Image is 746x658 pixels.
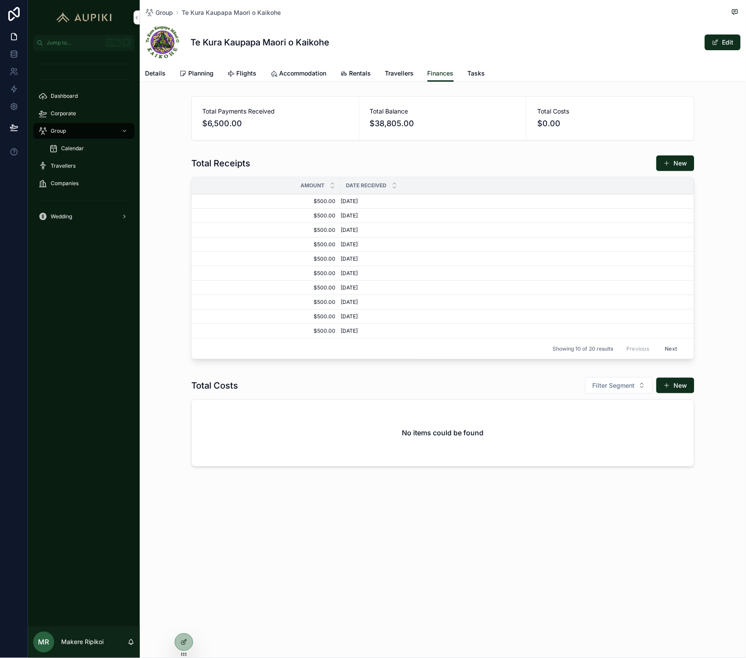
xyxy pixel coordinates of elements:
[61,145,84,152] span: Calendar
[33,106,135,121] a: Corporate
[228,65,256,83] a: Flights
[202,313,335,320] a: $500.00
[47,39,102,46] span: Jump to...
[202,227,335,234] a: $500.00
[33,88,135,104] a: Dashboard
[346,182,387,189] span: Date Received
[191,157,250,169] h1: Total Receipts
[341,255,684,262] a: [DATE]
[38,637,49,648] span: MR
[33,123,135,139] a: Group
[468,69,485,78] span: Tasks
[428,65,454,82] a: Finances
[428,69,454,78] span: Finances
[33,158,135,174] a: Travellers
[341,227,684,234] a: [DATE]
[106,38,121,47] span: Ctrl
[123,39,130,46] span: K
[236,69,256,78] span: Flights
[553,345,613,352] span: Showing 10 of 20 results
[370,117,516,130] span: $38,805.00
[341,198,358,205] span: [DATE]
[202,299,335,306] a: $500.00
[341,270,358,277] span: [DATE]
[182,8,281,17] span: Te Kura Kaupapa Maori o Kaikohe
[33,209,135,224] a: Wedding
[341,212,684,219] a: [DATE]
[659,342,684,355] button: Next
[341,327,684,334] a: [DATE]
[341,284,358,291] span: [DATE]
[155,8,173,17] span: Group
[44,141,135,156] a: Calendar
[340,65,371,83] a: Rentals
[202,327,335,334] a: $500.00
[402,428,484,438] h2: No items could be found
[51,93,78,100] span: Dashboard
[51,180,79,187] span: Companies
[341,284,684,291] a: [DATE]
[202,284,335,291] a: $500.00
[202,198,335,205] a: $500.00
[349,69,371,78] span: Rentals
[33,176,135,191] a: Companies
[202,241,335,248] a: $500.00
[656,378,694,393] button: New
[656,155,694,171] button: New
[341,327,358,334] span: [DATE]
[190,36,329,48] h1: Te Kura Kaupapa Maori o Kaikohe
[537,107,684,116] span: Total Costs
[33,35,135,51] button: Jump to...CtrlK
[52,10,116,24] img: App logo
[341,270,684,277] a: [DATE]
[341,299,358,306] span: [DATE]
[341,313,358,320] span: [DATE]
[300,182,325,189] span: Amount
[202,212,335,219] a: $500.00
[385,69,414,78] span: Travellers
[202,117,349,130] span: $6,500.00
[51,213,72,220] span: Wedding
[593,381,635,390] span: Filter Segment
[468,65,485,83] a: Tasks
[28,51,140,236] div: scrollable content
[537,117,684,130] span: $0.00
[202,255,335,262] a: $500.00
[385,65,414,83] a: Travellers
[145,65,166,83] a: Details
[51,110,76,117] span: Corporate
[270,65,326,83] a: Accommodation
[145,8,173,17] a: Group
[705,34,741,50] button: Edit
[145,69,166,78] span: Details
[370,107,516,116] span: Total Balance
[51,162,76,169] span: Travellers
[188,69,214,78] span: Planning
[202,270,335,277] a: $500.00
[341,299,684,306] a: [DATE]
[191,379,238,392] h1: Total Costs
[341,313,684,320] a: [DATE]
[585,377,653,394] button: Select Button
[180,65,214,83] a: Planning
[202,107,349,116] span: Total Payments Received
[341,227,358,234] span: [DATE]
[341,241,684,248] a: [DATE]
[61,638,104,647] p: Makere Ripikoi
[341,255,358,262] span: [DATE]
[341,212,358,219] span: [DATE]
[341,198,684,205] a: [DATE]
[51,127,66,134] span: Group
